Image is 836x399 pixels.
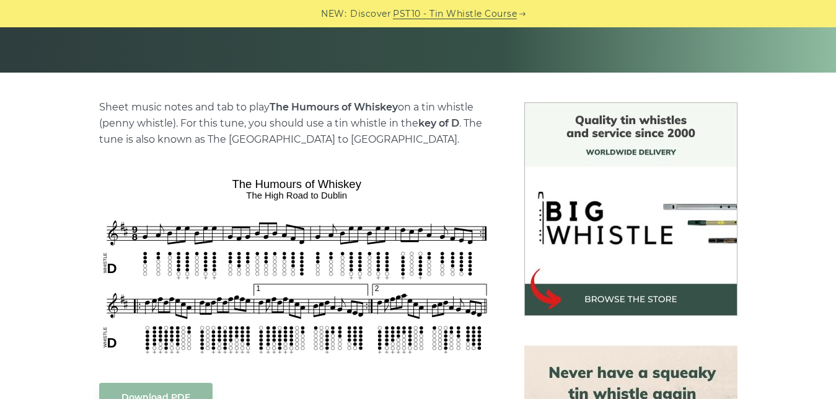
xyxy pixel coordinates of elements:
[270,101,398,113] strong: The Humours of Whiskey
[524,102,737,316] img: BigWhistle Tin Whistle Store
[99,173,495,357] img: The Humours of Whiskey Tin Whistle Tabs & Sheet Music
[350,7,391,21] span: Discover
[99,99,495,148] p: Sheet music notes and tab to play on a tin whistle (penny whistle). For this tune, you should use...
[418,117,459,129] strong: key of D
[393,7,517,21] a: PST10 - Tin Whistle Course
[321,7,346,21] span: NEW:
